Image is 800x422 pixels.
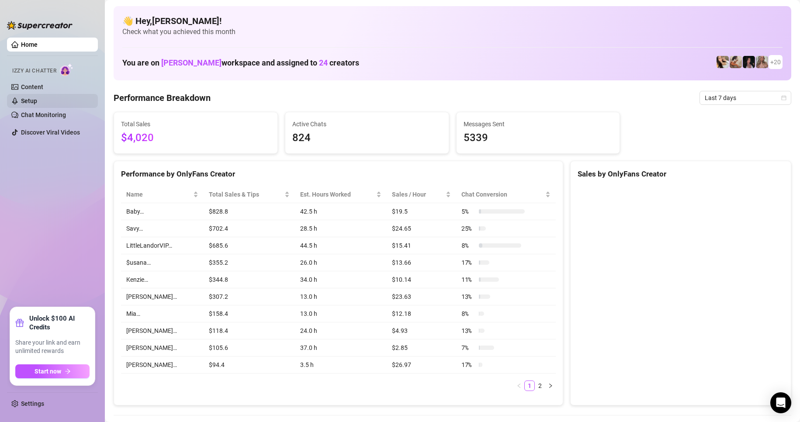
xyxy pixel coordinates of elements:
[456,186,556,203] th: Chat Conversion
[65,368,71,374] span: arrow-right
[461,275,475,284] span: 11 %
[60,63,73,76] img: AI Chatter
[295,356,387,374] td: 3.5 h
[461,326,475,336] span: 13 %
[21,83,43,90] a: Content
[387,220,456,237] td: $24.65
[461,207,475,216] span: 5 %
[204,288,295,305] td: $307.2
[461,343,475,353] span: 7 %
[121,339,204,356] td: [PERSON_NAME]…
[717,56,729,68] img: Avry (@avryjennerfree)
[21,97,37,104] a: Setup
[35,368,61,375] span: Start now
[121,305,204,322] td: Mia…
[770,57,781,67] span: + 20
[126,190,191,199] span: Name
[29,314,90,332] strong: Unlock $100 AI Credits
[292,119,442,129] span: Active Chats
[21,41,38,48] a: Home
[7,21,73,30] img: logo-BBDzfeDw.svg
[730,56,742,68] img: Kayla (@kaylathaylababy)
[114,92,211,104] h4: Performance Breakdown
[121,220,204,237] td: Savy…
[122,58,359,68] h1: You are on workspace and assigned to creators
[121,130,270,146] span: $4,020
[204,237,295,254] td: $685.6
[122,27,783,37] span: Check what you achieved this month
[387,356,456,374] td: $26.97
[12,67,56,75] span: Izzy AI Chatter
[121,237,204,254] td: LittleLandorVIP…
[204,322,295,339] td: $118.4
[392,190,444,199] span: Sales / Hour
[15,364,90,378] button: Start nowarrow-right
[21,129,80,136] a: Discover Viral Videos
[161,58,222,67] span: [PERSON_NAME]
[204,305,295,322] td: $158.4
[387,186,456,203] th: Sales / Hour
[461,241,475,250] span: 8 %
[514,380,524,391] li: Previous Page
[204,203,295,220] td: $828.8
[21,111,66,118] a: Chat Monitoring
[535,381,545,391] a: 2
[461,224,475,233] span: 25 %
[295,237,387,254] td: 44.5 h
[743,56,755,68] img: Baby (@babyyyybellaa)
[121,119,270,129] span: Total Sales
[122,15,783,27] h4: 👋 Hey, [PERSON_NAME] !
[300,190,374,199] div: Est. Hours Worked
[295,288,387,305] td: 13.0 h
[21,400,44,407] a: Settings
[461,190,544,199] span: Chat Conversion
[15,318,24,327] span: gift
[464,119,613,129] span: Messages Sent
[545,380,556,391] button: right
[292,130,442,146] span: 824
[295,339,387,356] td: 37.0 h
[295,305,387,322] td: 13.0 h
[461,258,475,267] span: 17 %
[387,305,456,322] td: $12.18
[121,271,204,288] td: Kenzie…
[387,237,456,254] td: $15.41
[204,356,295,374] td: $94.4
[548,383,553,388] span: right
[319,58,328,67] span: 24
[387,254,456,271] td: $13.66
[204,186,295,203] th: Total Sales & Tips
[387,203,456,220] td: $19.5
[461,360,475,370] span: 17 %
[121,356,204,374] td: [PERSON_NAME]…
[121,254,204,271] td: $usana…
[121,168,556,180] div: Performance by OnlyFans Creator
[461,309,475,318] span: 8 %
[121,186,204,203] th: Name
[204,271,295,288] td: $344.8
[387,288,456,305] td: $23.63
[295,322,387,339] td: 24.0 h
[578,168,784,180] div: Sales by OnlyFans Creator
[121,203,204,220] td: Baby…
[204,220,295,237] td: $702.4
[204,339,295,356] td: $105.6
[525,381,534,391] a: 1
[295,220,387,237] td: 28.5 h
[387,339,456,356] td: $2.85
[535,380,545,391] li: 2
[781,95,786,100] span: calendar
[209,190,283,199] span: Total Sales & Tips
[387,322,456,339] td: $4.93
[705,91,786,104] span: Last 7 days
[295,254,387,271] td: 26.0 h
[461,292,475,301] span: 13 %
[387,271,456,288] td: $10.14
[295,203,387,220] td: 42.5 h
[756,56,768,68] img: Kenzie (@dmaxkenz)
[770,392,791,413] div: Open Intercom Messenger
[514,380,524,391] button: left
[545,380,556,391] li: Next Page
[464,130,613,146] span: 5339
